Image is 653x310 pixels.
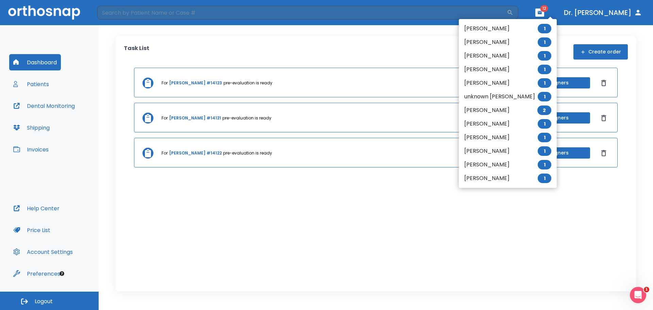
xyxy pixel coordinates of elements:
span: 1 [538,24,551,33]
li: [PERSON_NAME] [459,76,557,90]
li: [PERSON_NAME] [459,117,557,131]
li: [PERSON_NAME] [459,158,557,172]
li: unknown [PERSON_NAME] [459,90,557,103]
span: 1 [538,78,551,88]
span: 1 [644,287,649,292]
span: 1 [538,119,551,129]
li: [PERSON_NAME] [459,35,557,49]
li: [PERSON_NAME] [459,144,557,158]
span: 1 [538,92,551,101]
li: [PERSON_NAME] [459,172,557,185]
span: 1 [538,133,551,142]
iframe: Intercom live chat [630,287,646,303]
span: 1 [538,51,551,61]
span: 2 [537,105,551,115]
span: 1 [538,174,551,183]
li: [PERSON_NAME] [459,22,557,35]
span: 1 [538,160,551,169]
li: [PERSON_NAME] [459,103,557,117]
li: [PERSON_NAME] [459,63,557,76]
span: 1 [538,65,551,74]
span: 1 [538,37,551,47]
span: 1 [538,146,551,156]
li: [PERSON_NAME] [459,49,557,63]
li: [PERSON_NAME] [459,131,557,144]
